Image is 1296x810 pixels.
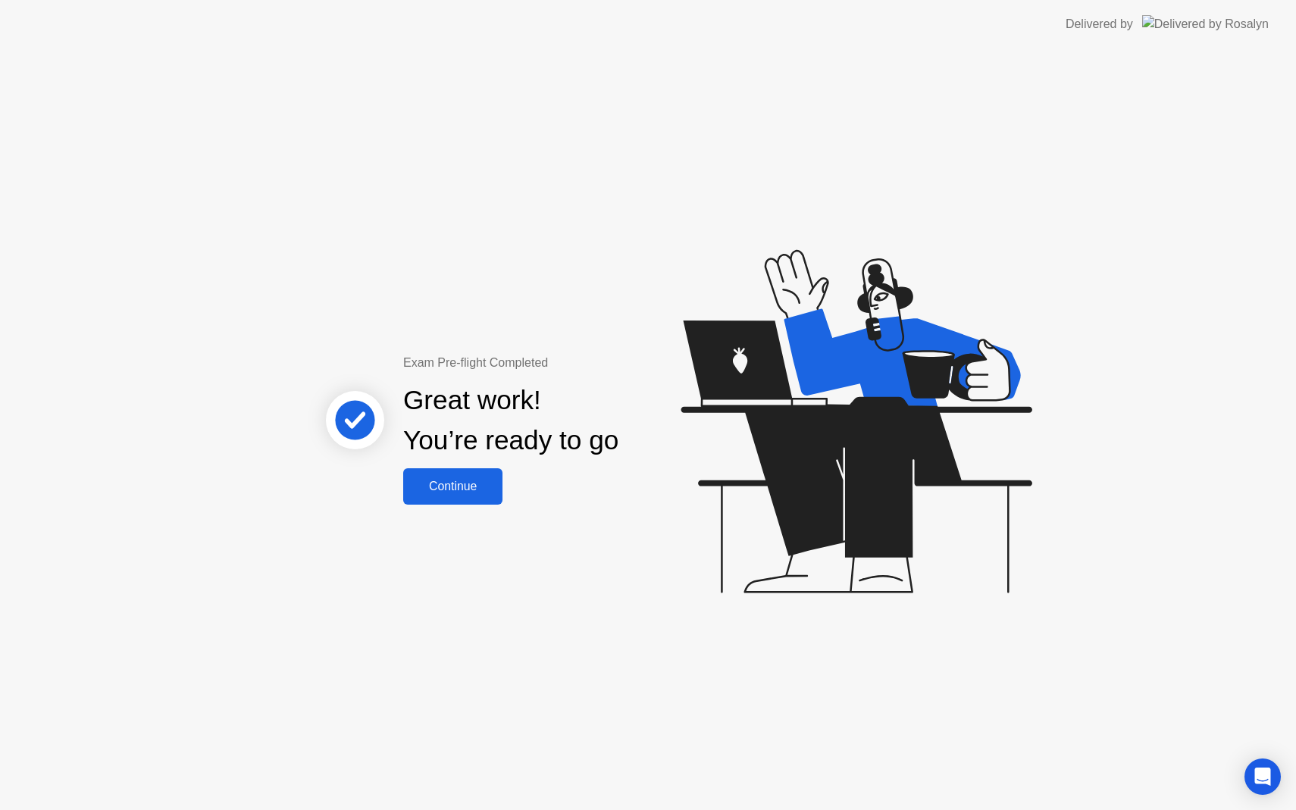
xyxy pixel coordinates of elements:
[408,480,498,493] div: Continue
[1066,15,1133,33] div: Delivered by
[403,354,716,372] div: Exam Pre-flight Completed
[1142,15,1269,33] img: Delivered by Rosalyn
[403,468,502,505] button: Continue
[1244,758,1281,795] div: Open Intercom Messenger
[403,380,618,461] div: Great work! You’re ready to go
